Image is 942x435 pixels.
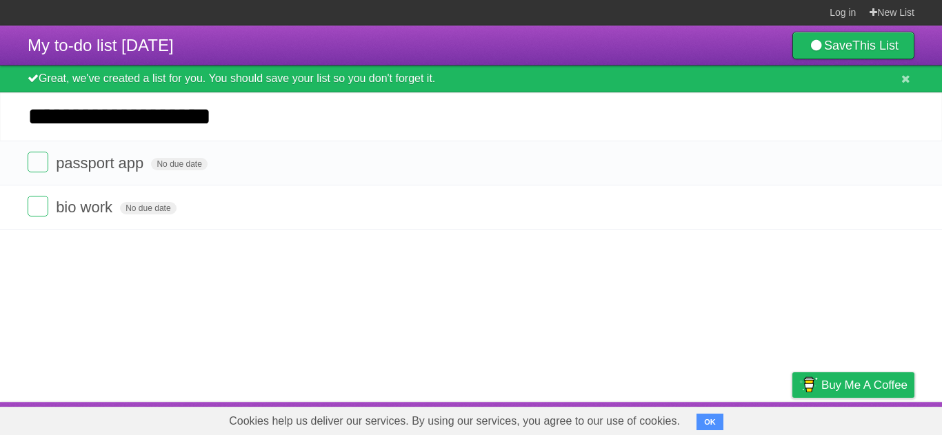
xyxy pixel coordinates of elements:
span: No due date [120,202,176,214]
b: This List [852,39,899,52]
a: Suggest a feature [828,405,914,432]
label: Done [28,196,48,216]
span: Cookies help us deliver our services. By using our services, you agree to our use of cookies. [215,407,694,435]
a: SaveThis List [792,32,914,59]
a: Privacy [774,405,810,432]
span: No due date [151,158,207,170]
span: bio work [56,199,116,216]
span: passport app [56,154,147,172]
a: Buy me a coffee [792,372,914,398]
a: Terms [728,405,758,432]
button: OK [697,414,723,430]
img: Buy me a coffee [799,373,818,396]
a: About [609,405,638,432]
label: Done [28,152,48,172]
span: My to-do list [DATE] [28,36,174,54]
span: Buy me a coffee [821,373,908,397]
a: Developers [654,405,710,432]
